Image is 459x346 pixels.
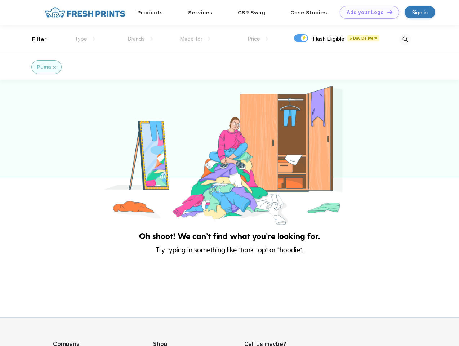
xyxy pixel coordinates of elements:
div: Add your Logo [347,9,384,15]
img: dropdown.png [266,37,268,41]
img: dropdown.png [93,37,95,41]
a: CSR Swag [238,9,265,16]
div: Sign in [412,8,428,17]
img: desktop_search.svg [399,34,411,45]
span: Brands [128,36,145,42]
div: Puma [37,63,51,71]
span: Type [75,36,87,42]
span: Flash Eligible [313,36,344,42]
div: Filter [32,35,47,44]
img: fo%20logo%202.webp [43,6,128,19]
a: Sign in [405,6,435,18]
img: dropdown.png [208,37,210,41]
span: 5 Day Delivery [347,35,379,41]
span: Price [248,36,260,42]
span: Made for [180,36,202,42]
img: dropdown.png [150,37,153,41]
a: Services [188,9,213,16]
a: Products [137,9,163,16]
img: filter_cancel.svg [53,66,56,69]
img: DT [387,10,392,14]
